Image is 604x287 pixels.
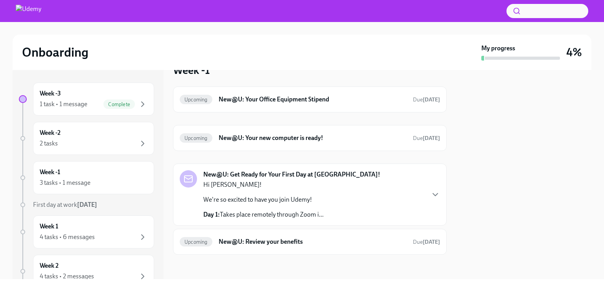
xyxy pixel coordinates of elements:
[413,238,440,246] span: October 27th, 2025 09:00
[16,5,41,17] img: Udemy
[203,211,220,218] strong: Day 1:
[203,195,324,204] p: We're so excited to have you join Udemy!
[40,139,58,148] div: 2 tasks
[423,135,440,142] strong: [DATE]
[19,201,154,209] a: First day at work[DATE]
[413,134,440,142] span: October 18th, 2025 12:00
[40,100,87,109] div: 1 task • 1 message
[481,44,515,53] strong: My progress
[40,233,95,241] div: 4 tasks • 6 messages
[77,201,97,208] strong: [DATE]
[19,161,154,194] a: Week -13 tasks • 1 message
[180,239,212,245] span: Upcoming
[423,96,440,103] strong: [DATE]
[219,95,407,104] h6: New@U: Your Office Equipment Stipend
[173,63,210,77] h3: Week -1
[180,132,440,144] a: UpcomingNew@U: Your new computer is ready!Due[DATE]
[180,235,440,248] a: UpcomingNew@U: Review your benefitsDue[DATE]
[219,134,407,142] h6: New@U: Your new computer is ready!
[203,180,324,189] p: Hi [PERSON_NAME]!
[413,135,440,142] span: Due
[423,239,440,245] strong: [DATE]
[180,135,212,141] span: Upcoming
[40,222,58,231] h6: Week 1
[19,122,154,155] a: Week -22 tasks
[40,178,90,187] div: 3 tasks • 1 message
[103,101,135,107] span: Complete
[566,45,582,59] h3: 4%
[413,239,440,245] span: Due
[40,129,61,137] h6: Week -2
[22,44,88,60] h2: Onboarding
[40,168,60,177] h6: Week -1
[180,97,212,103] span: Upcoming
[40,272,94,281] div: 4 tasks • 2 messages
[19,215,154,248] a: Week 14 tasks • 6 messages
[33,201,97,208] span: First day at work
[180,93,440,106] a: UpcomingNew@U: Your Office Equipment StipendDue[DATE]
[19,83,154,116] a: Week -31 task • 1 messageComplete
[203,170,380,179] strong: New@U: Get Ready for Your First Day at [GEOGRAPHIC_DATA]!
[40,261,59,270] h6: Week 2
[219,237,407,246] h6: New@U: Review your benefits
[203,210,324,219] p: Takes place remotely through Zoom i...
[413,96,440,103] span: Due
[40,89,61,98] h6: Week -3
